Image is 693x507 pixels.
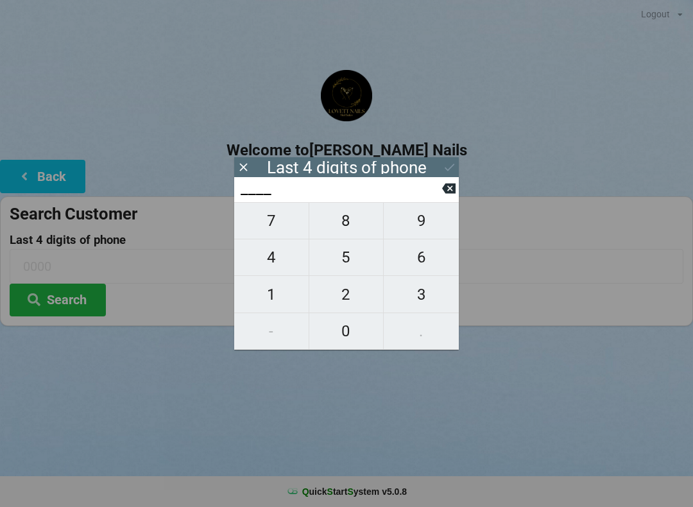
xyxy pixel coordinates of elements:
[234,207,309,234] span: 7
[309,244,384,271] span: 5
[384,276,459,313] button: 3
[309,276,384,313] button: 2
[384,244,459,271] span: 6
[384,281,459,308] span: 3
[309,313,384,350] button: 0
[234,239,309,276] button: 4
[309,239,384,276] button: 5
[234,244,309,271] span: 4
[234,202,309,239] button: 7
[234,276,309,313] button: 1
[309,202,384,239] button: 8
[267,161,427,174] div: Last 4 digits of phone
[309,207,384,234] span: 8
[384,202,459,239] button: 9
[384,207,459,234] span: 9
[309,318,384,345] span: 0
[384,239,459,276] button: 6
[234,281,309,308] span: 1
[309,281,384,308] span: 2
